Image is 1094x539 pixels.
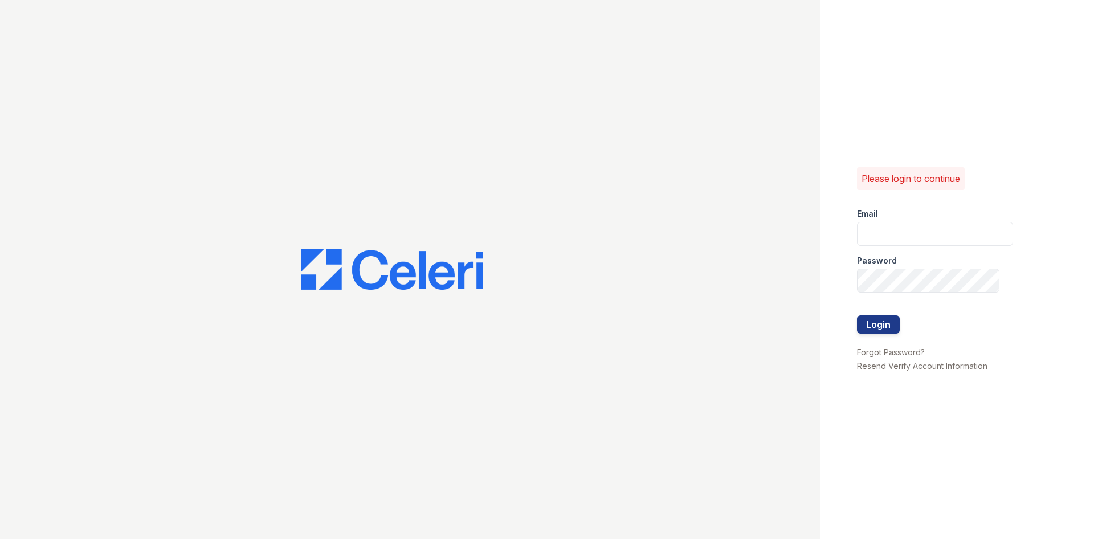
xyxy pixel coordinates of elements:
img: CE_Logo_Blue-a8612792a0a2168367f1c8372b55b34899dd931a85d93a1a3d3e32e68fde9ad4.png [301,249,483,290]
label: Password [857,255,897,266]
button: Login [857,315,900,334]
label: Email [857,208,878,220]
a: Forgot Password? [857,347,925,357]
p: Please login to continue [862,172,960,185]
a: Resend Verify Account Information [857,361,987,371]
